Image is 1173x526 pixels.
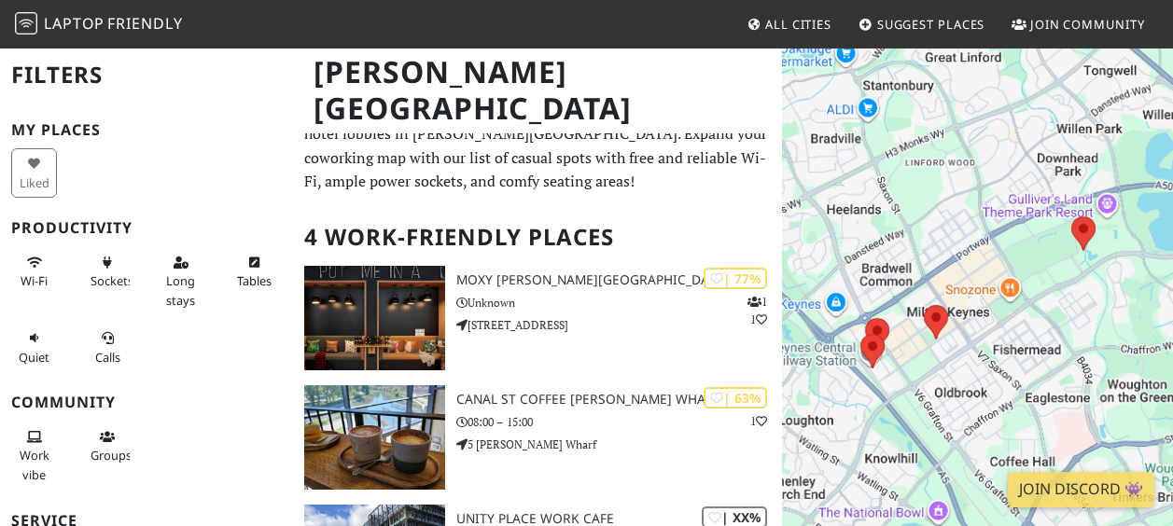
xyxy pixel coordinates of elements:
[91,272,133,289] span: Power sockets
[299,47,778,134] h1: [PERSON_NAME][GEOGRAPHIC_DATA]
[91,447,132,464] span: Group tables
[1004,7,1152,41] a: Join Community
[304,266,445,370] img: Moxy Milton Keynes
[231,247,277,297] button: Tables
[11,247,57,297] button: Wi-Fi
[456,413,782,431] p: 08:00 – 15:00
[11,394,282,411] h3: Community
[15,8,183,41] a: LaptopFriendly LaptopFriendly
[85,323,131,372] button: Calls
[237,272,272,289] span: Work-friendly tables
[95,349,120,366] span: Video/audio calls
[11,121,282,139] h3: My Places
[1008,472,1154,507] a: Join Discord 👾
[85,247,131,297] button: Sockets
[877,16,985,33] span: Suggest Places
[11,219,282,237] h3: Productivity
[304,209,771,266] h2: 4 Work-Friendly Places
[456,272,782,288] h3: Moxy [PERSON_NAME][GEOGRAPHIC_DATA]
[456,436,782,453] p: 5 [PERSON_NAME] Wharf
[293,266,782,370] a: Moxy Milton Keynes | 77% 11 Moxy [PERSON_NAME][GEOGRAPHIC_DATA] Unknown [STREET_ADDRESS]
[456,392,782,408] h3: Canal St Coffee [PERSON_NAME] Wharf
[21,272,48,289] span: Stable Wi-Fi
[107,13,182,34] span: Friendly
[456,294,782,311] p: Unknown
[1030,16,1145,33] span: Join Community
[456,316,782,334] p: [STREET_ADDRESS]
[765,16,831,33] span: All Cities
[11,47,282,104] h2: Filters
[158,247,203,315] button: Long stays
[11,422,57,490] button: Work vibe
[19,349,49,366] span: Quiet
[739,7,839,41] a: All Cities
[851,7,993,41] a: Suggest Places
[704,387,767,408] div: | 63%
[166,272,195,308] span: Long stays
[15,12,37,35] img: LaptopFriendly
[750,412,767,430] p: 1
[293,385,782,490] a: Canal St Coffee Campbell Wharf | 63% 1 Canal St Coffee [PERSON_NAME] Wharf 08:00 – 15:00 5 [PERSO...
[304,385,445,490] img: Canal St Coffee Campbell Wharf
[85,422,131,471] button: Groups
[11,323,57,372] button: Quiet
[704,268,767,289] div: | 77%
[20,447,49,482] span: People working
[747,293,767,328] p: 1 1
[44,13,105,34] span: Laptop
